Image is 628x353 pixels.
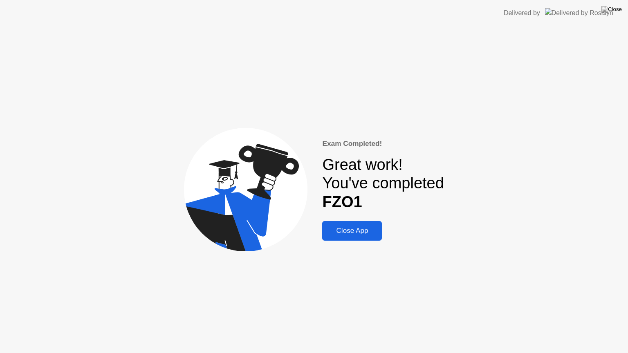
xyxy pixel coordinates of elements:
[322,221,382,241] button: Close App
[545,8,613,18] img: Delivered by Rosalyn
[325,227,379,235] div: Close App
[322,139,444,149] div: Exam Completed!
[322,193,362,210] b: FZO1
[504,8,540,18] div: Delivered by
[601,6,622,13] img: Close
[322,156,444,212] div: Great work! You've completed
